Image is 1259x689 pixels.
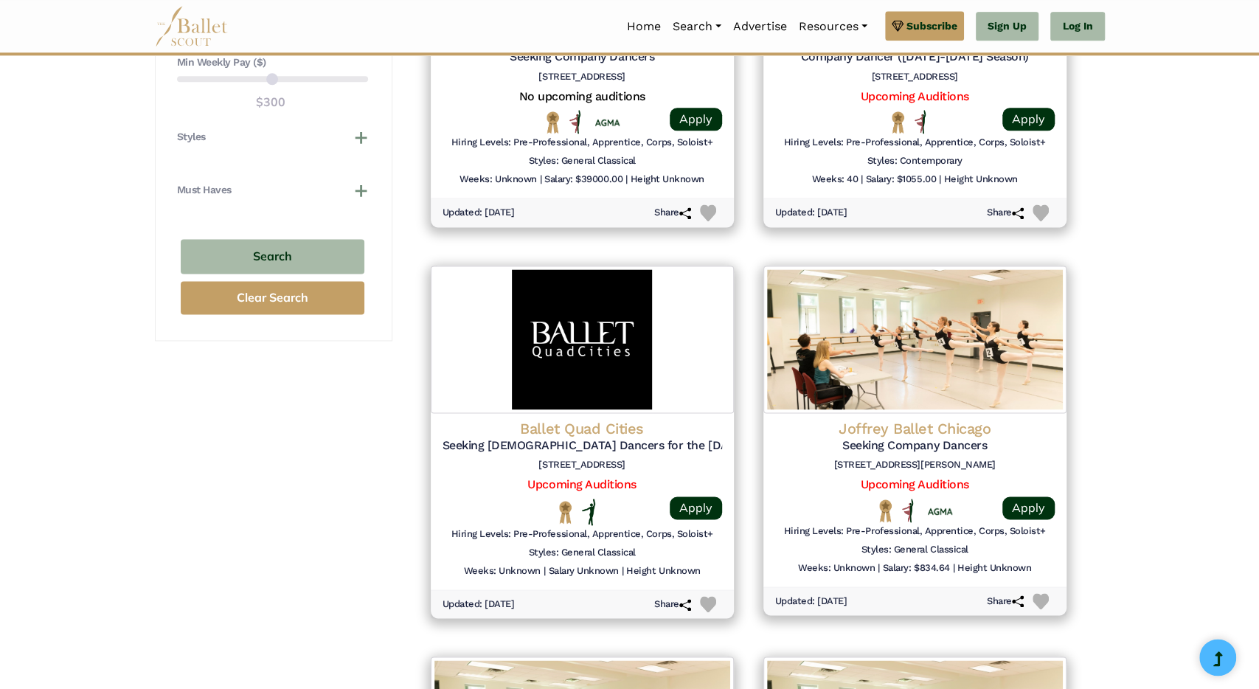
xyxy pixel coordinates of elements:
[700,204,717,221] img: Heart
[443,89,722,105] h5: No upcoming auditions
[763,266,1066,413] img: Logo
[621,11,667,42] a: Home
[670,108,722,131] a: Apply
[811,173,858,186] h6: Weeks: 40
[431,266,734,413] img: Logo
[443,49,722,65] h5: Seeking Company Dancers
[181,239,364,274] button: Search
[622,565,624,578] h6: |
[775,419,1055,438] h4: Joffrey Ballet Chicago
[775,207,847,219] h6: Updated: [DATE]
[867,155,962,167] h6: Styles: Contemporary
[256,93,285,112] output: $300
[528,547,635,559] h6: Styles: General Classical
[1050,12,1104,41] a: Log In
[459,173,536,186] h6: Weeks: Unknown
[626,565,700,578] h6: Height Unknown
[443,207,515,219] h6: Updated: [DATE]
[181,281,364,314] button: Clear Search
[906,18,957,34] span: Subscribe
[544,565,546,578] h6: |
[866,173,936,186] h6: Salary: $1055.00
[727,11,793,42] a: Advertise
[860,477,968,491] a: Upcoming Auditions
[902,499,913,522] img: All
[654,207,691,219] h6: Share
[451,528,712,541] h6: Hiring Levels: Pre-Professional, Apprentice, Corps, Soloist+
[443,459,722,471] h6: [STREET_ADDRESS]
[915,110,926,134] img: All
[654,598,691,611] h6: Share
[775,459,1055,471] h6: [STREET_ADDRESS][PERSON_NAME]
[987,595,1024,608] h6: Share
[700,596,717,613] img: Heart
[885,11,964,41] a: Subscribe
[883,562,950,575] h6: Salary: $834.64
[667,11,727,42] a: Search
[987,207,1024,219] h6: Share
[177,55,368,70] h4: Min Weekly Pay ($)
[876,499,895,522] img: National
[582,499,595,525] img: Flat
[775,49,1055,65] h5: Company Dancer ([DATE]-[DATE] Season)
[544,111,562,134] img: National
[952,562,954,575] h6: |
[1002,108,1055,131] a: Apply
[451,136,712,149] h6: Hiring Levels: Pre-Professional, Apprentice, Corps, Soloist+
[443,438,722,454] h5: Seeking [DEMOGRAPHIC_DATA] Dancers for the [DATE]-[DATE] Season
[595,118,620,128] img: Union
[670,496,722,519] a: Apply
[783,525,1045,538] h6: Hiring Levels: Pre-Professional, Apprentice, Corps, Soloist+
[928,507,953,516] img: Union
[177,183,232,198] h4: Must Haves
[464,565,541,578] h6: Weeks: Unknown
[976,12,1038,41] a: Sign Up
[544,173,622,186] h6: Salary: $39000.00
[861,544,968,556] h6: Styles: General Classical
[793,11,873,42] a: Resources
[1002,496,1055,519] a: Apply
[630,173,704,186] h6: Height Unknown
[528,155,635,167] h6: Styles: General Classical
[443,598,515,611] h6: Updated: [DATE]
[1033,204,1050,221] img: Heart
[569,110,580,134] img: All
[177,130,206,145] h4: Styles
[775,438,1055,454] h5: Seeking Company Dancers
[943,173,1017,186] h6: Height Unknown
[783,136,1045,149] h6: Hiring Levels: Pre-Professional, Apprentice, Corps, Soloist+
[556,500,575,523] img: National
[443,419,722,438] h4: Ballet Quad Cities
[860,89,968,103] a: Upcoming Auditions
[177,183,368,198] button: Must Haves
[177,130,368,145] button: Styles
[861,173,863,186] h6: |
[1033,593,1050,610] img: Heart
[957,562,1031,575] h6: Height Unknown
[798,562,875,575] h6: Weeks: Unknown
[892,18,904,34] img: gem.svg
[939,173,941,186] h6: |
[878,562,880,575] h6: |
[625,173,628,186] h6: |
[527,477,636,491] a: Upcoming Auditions
[548,565,618,578] h6: Salary Unknown
[775,595,847,608] h6: Updated: [DATE]
[889,111,907,134] img: National
[540,173,542,186] h6: |
[775,71,1055,83] h6: [STREET_ADDRESS]
[443,71,722,83] h6: [STREET_ADDRESS]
